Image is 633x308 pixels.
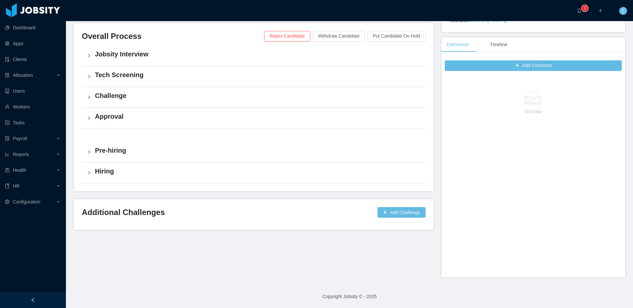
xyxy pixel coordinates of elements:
[82,207,375,218] h3: Additional Challenges
[264,31,310,42] button: Reject Candidate
[13,73,33,78] span: Allocation
[82,163,426,183] div: icon: rightHiring
[87,171,91,175] i: icon: right
[82,108,426,128] div: icon: rightApproval
[82,87,426,108] div: icon: rightChallenge
[485,37,512,52] div: Timeline
[87,95,91,99] i: icon: right
[449,18,471,23] strong: Recruiter:
[441,37,474,52] div: Comments
[598,8,603,13] i: icon: plus
[5,21,61,34] a: icon: pie-chartDashboard
[66,285,633,308] footer: Copyright Jobsity © - 2025
[5,116,61,129] a: icon: profileTasks
[5,200,10,204] i: icon: setting
[87,54,91,58] i: icon: right
[82,66,426,87] div: icon: rightTech Screening
[87,150,91,154] i: icon: right
[95,146,420,155] h4: Pre-hiring
[82,142,426,162] div: icon: rightPre-hiring
[87,75,91,78] i: icon: right
[582,5,588,12] sup: 3
[450,108,617,115] p: No Data
[13,136,27,141] span: Payroll
[445,60,622,71] button: icon: plusAdd Comment
[368,31,426,42] button: Put Candidate On Hold
[5,168,10,172] i: icon: medicine-box
[82,46,426,66] div: icon: rightJobsity Interview
[13,152,29,157] span: Reports
[95,167,420,176] h4: Hiring
[584,5,586,12] p: 3
[13,168,26,173] span: Health
[95,112,420,121] h4: Approval
[95,49,420,59] h4: Jobsity Interview
[95,70,420,79] h4: Tech Screening
[13,199,40,204] span: Configuration
[5,136,10,141] i: icon: file-protect
[95,91,420,100] h4: Challenge
[5,73,10,77] i: icon: solution
[577,8,582,13] i: icon: bell
[5,84,61,98] a: icon: robotUsers
[5,37,61,50] a: icon: appstoreApps
[5,53,61,66] a: icon: auditClients
[5,184,10,188] i: icon: book
[5,152,10,157] i: icon: line-chart
[471,18,502,23] a: Sourcing Team
[82,31,264,42] h3: Overall Process
[87,116,91,120] i: icon: right
[377,207,426,218] button: icon: plusAdd Challenge
[13,183,19,189] span: HR
[621,7,625,15] span: C
[313,31,365,42] button: Withdraw Candidate
[5,100,61,113] a: icon: userWorkers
